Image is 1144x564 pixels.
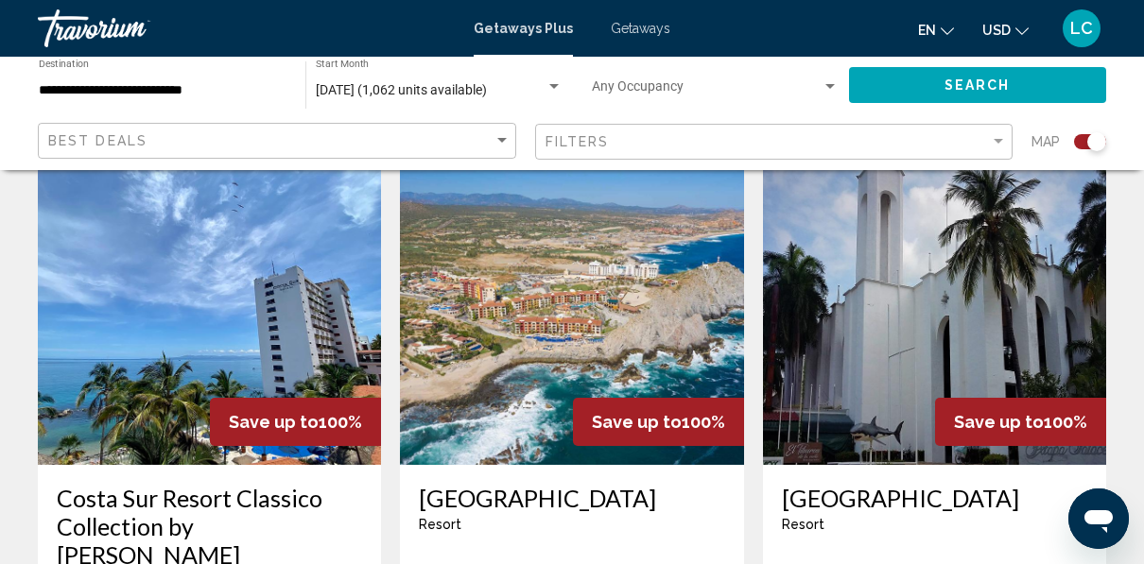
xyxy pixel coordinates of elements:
[419,517,461,532] span: Resort
[48,133,147,148] span: Best Deals
[763,162,1106,465] img: ii_ixp1.jpg
[918,23,936,38] span: en
[316,82,487,97] span: [DATE] (1,062 units available)
[419,484,724,512] a: [GEOGRAPHIC_DATA]
[592,412,682,432] span: Save up to
[849,67,1107,102] button: Search
[229,412,319,432] span: Save up to
[1070,19,1093,38] span: LC
[1057,9,1106,48] button: User Menu
[38,162,381,465] img: ii_cva1.jpg
[48,133,511,149] mat-select: Sort by
[945,78,1011,94] span: Search
[1068,488,1129,549] iframe: Button to launch messaging window
[611,21,670,36] a: Getaways
[782,484,1087,512] a: [GEOGRAPHIC_DATA]
[1031,128,1060,155] span: Map
[400,162,743,465] img: ii_hec1.jpg
[573,398,744,446] div: 100%
[954,412,1044,432] span: Save up to
[782,517,824,532] span: Resort
[982,16,1029,43] button: Change currency
[546,134,610,149] span: Filters
[474,21,573,36] a: Getaways Plus
[535,123,1014,162] button: Filter
[210,398,381,446] div: 100%
[38,9,455,47] a: Travorium
[935,398,1106,446] div: 100%
[918,16,954,43] button: Change language
[982,23,1011,38] span: USD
